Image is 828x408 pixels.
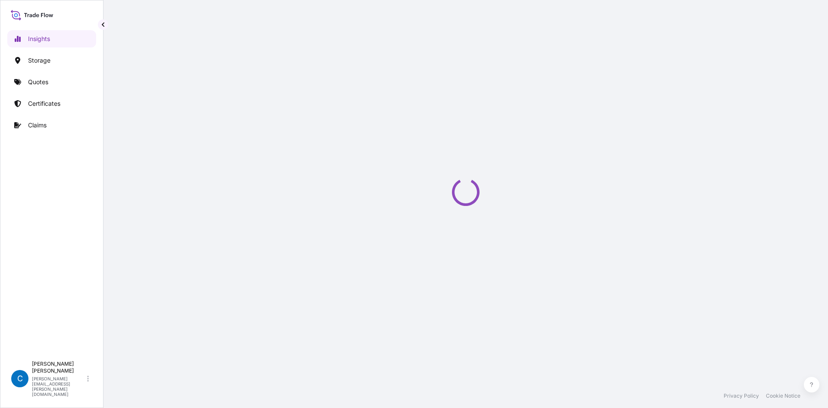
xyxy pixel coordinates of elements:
a: Cookie Notice [766,392,800,399]
a: Storage [7,52,96,69]
p: [PERSON_NAME] [PERSON_NAME] [32,361,85,374]
p: Certificates [28,99,60,108]
a: Claims [7,117,96,134]
p: Quotes [28,78,48,86]
span: C [17,374,23,383]
a: Quotes [7,73,96,91]
p: Storage [28,56,50,65]
p: Insights [28,35,50,43]
a: Certificates [7,95,96,112]
a: Insights [7,30,96,47]
p: Claims [28,121,47,130]
p: [PERSON_NAME][EMAIL_ADDRESS][PERSON_NAME][DOMAIN_NAME] [32,376,85,397]
a: Privacy Policy [724,392,759,399]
